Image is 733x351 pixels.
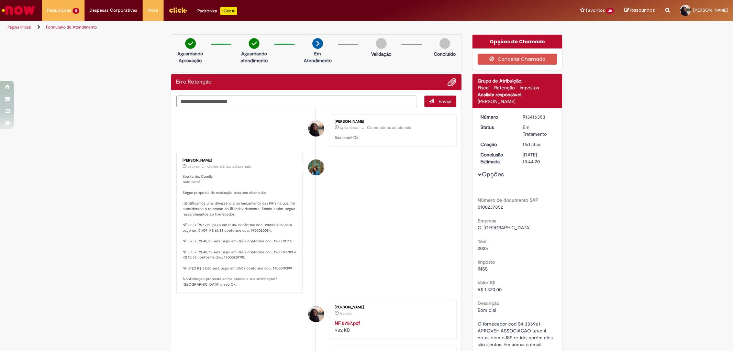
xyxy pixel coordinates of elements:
[440,38,450,49] img: img-circle-grey.png
[220,7,237,15] p: +GenAi
[237,50,271,64] p: Aguardando atendimento
[606,8,614,14] span: 20
[434,51,456,57] p: Concluído
[308,160,324,175] div: Julia Ferreira Moreira
[478,300,499,306] b: Descrição
[478,197,538,203] b: Número de documento SAP
[478,266,488,272] span: INSS
[624,7,655,14] a: Rascunhos
[523,124,555,138] div: Em Tratamento
[46,24,97,30] a: Formulário de Atendimento
[340,126,358,130] span: Agora mesmo
[447,78,456,87] button: Adicionar anexos
[340,311,352,316] span: 16d atrás
[693,7,728,13] span: [PERSON_NAME]
[523,113,555,120] div: R13416353
[73,8,79,14] span: 18
[424,96,456,107] button: Enviar
[90,7,137,14] span: Despesas Corporativas
[478,54,557,65] button: Cancelar Chamado
[478,91,557,98] div: Analista responsável:
[183,158,297,163] div: [PERSON_NAME]
[312,38,323,49] img: arrow-next.png
[523,141,541,147] span: 16d atrás
[335,320,449,333] div: 982 KB
[586,7,605,14] span: Favoritos
[176,79,212,85] h2: Erro Retenção Histórico de tíquete
[478,238,487,244] b: Year
[376,38,387,49] img: img-circle-grey.png
[148,7,158,14] span: More
[478,84,557,91] div: Fiscal - Retenção - Impostos
[335,305,449,309] div: [PERSON_NAME]
[478,218,496,224] b: Empresa
[475,113,518,120] dt: Número
[475,151,518,165] dt: Conclusão Estimada
[174,50,207,64] p: Aguardando Aprovação
[630,7,655,13] span: Rascunhos
[523,151,555,165] div: [DATE] 10:44:20
[371,51,391,57] p: Validação
[523,141,555,148] div: 14/08/2025 09:10:40
[475,141,518,148] dt: Criação
[367,125,411,131] small: Comentários adicionais
[335,120,449,124] div: [PERSON_NAME]
[438,98,452,105] span: Enviar
[340,126,358,130] time: 29/08/2025 14:29:23
[335,135,449,141] p: Boa tarde! Ok
[340,311,352,316] time: 14/08/2025 09:10:14
[475,124,518,131] dt: Status
[208,164,252,169] small: Comentários adicionais
[188,165,199,169] time: 26/08/2025 15:55:47
[5,21,484,34] ul: Trilhas de página
[198,7,237,15] div: Padroniza
[478,245,488,251] span: 2025
[188,165,199,169] span: 3d atrás
[473,35,562,48] div: Opções do Chamado
[523,141,541,147] time: 14/08/2025 09:10:40
[308,306,324,322] div: Camily Vitoria Silva Sousa
[478,279,495,286] b: Valor R$
[478,204,503,210] span: 5100237852
[1,3,36,17] img: ServiceNow
[301,50,334,64] p: Em Atendimento
[249,38,259,49] img: check-circle-green.png
[478,286,502,293] span: R$ 1.320,00
[47,7,71,14] span: Requisições
[183,174,297,287] p: Boa tarde, Camily tudo bem? Segue proposta de resolução para seu chamado: Identificamos uma diver...
[176,96,418,107] textarea: Digite sua mensagem aqui...
[308,121,324,136] div: Camily Vitoria Silva Sousa
[185,38,196,49] img: check-circle-green.png
[169,5,187,15] img: click_logo_yellow_360x200.png
[478,224,531,231] span: C. [GEOGRAPHIC_DATA]
[478,98,557,105] div: [PERSON_NAME]
[8,24,31,30] a: Página inicial
[335,320,360,326] a: NF 5757.pdf
[478,259,495,265] b: Imposto
[478,77,557,84] div: Grupo de Atribuição:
